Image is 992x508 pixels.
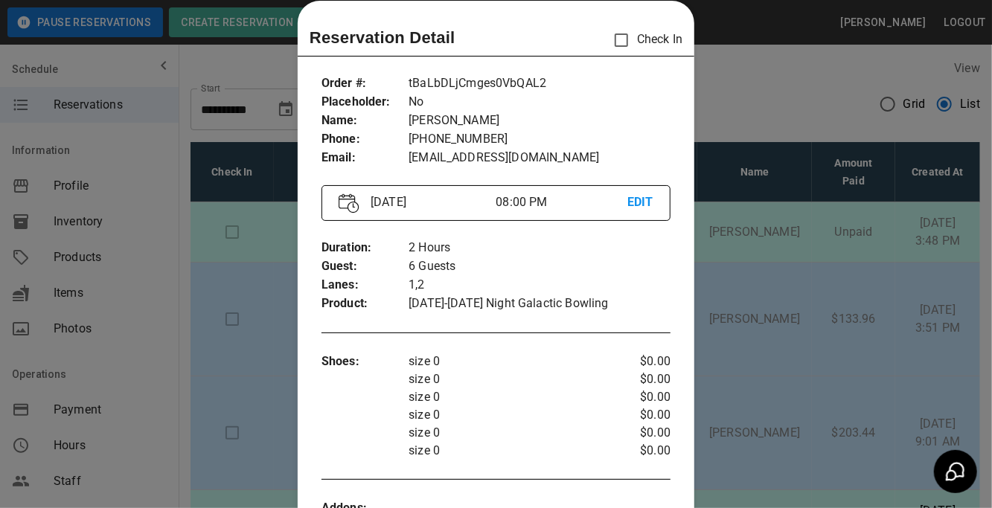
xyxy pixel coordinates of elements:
p: $0.00 [612,406,671,424]
p: $0.00 [612,353,671,370]
p: No [409,93,671,112]
p: Order # : [321,74,409,93]
p: size 0 [409,442,612,460]
p: 08:00 PM [496,193,627,211]
p: Guest : [321,257,409,276]
p: 1,2 [409,276,671,295]
p: Phone : [321,130,409,149]
img: Vector [339,193,359,213]
p: Product : [321,295,409,313]
p: Lanes : [321,276,409,295]
p: Name : [321,112,409,130]
p: 2 Hours [409,239,671,257]
p: Shoes : [321,353,409,371]
p: [PHONE_NUMBER] [409,130,671,149]
p: $0.00 [612,442,671,460]
p: size 0 [409,353,612,370]
p: Email : [321,149,409,167]
p: 6 Guests [409,257,671,276]
p: $0.00 [612,388,671,406]
p: Check In [606,25,682,56]
p: Reservation Detail [310,25,455,50]
p: tBaLbDLjCmges0VbQAL2 [409,74,671,93]
p: size 0 [409,388,612,406]
p: $0.00 [612,370,671,388]
p: size 0 [409,370,612,388]
p: $0.00 [612,424,671,442]
p: [DATE] [365,193,496,211]
p: [PERSON_NAME] [409,112,671,130]
p: Placeholder : [321,93,409,112]
p: Duration : [321,239,409,257]
p: [EMAIL_ADDRESS][DOMAIN_NAME] [409,149,671,167]
p: size 0 [409,424,612,442]
p: [DATE]-[DATE] Night Galactic Bowling [409,295,671,313]
p: size 0 [409,406,612,424]
p: EDIT [627,193,653,212]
